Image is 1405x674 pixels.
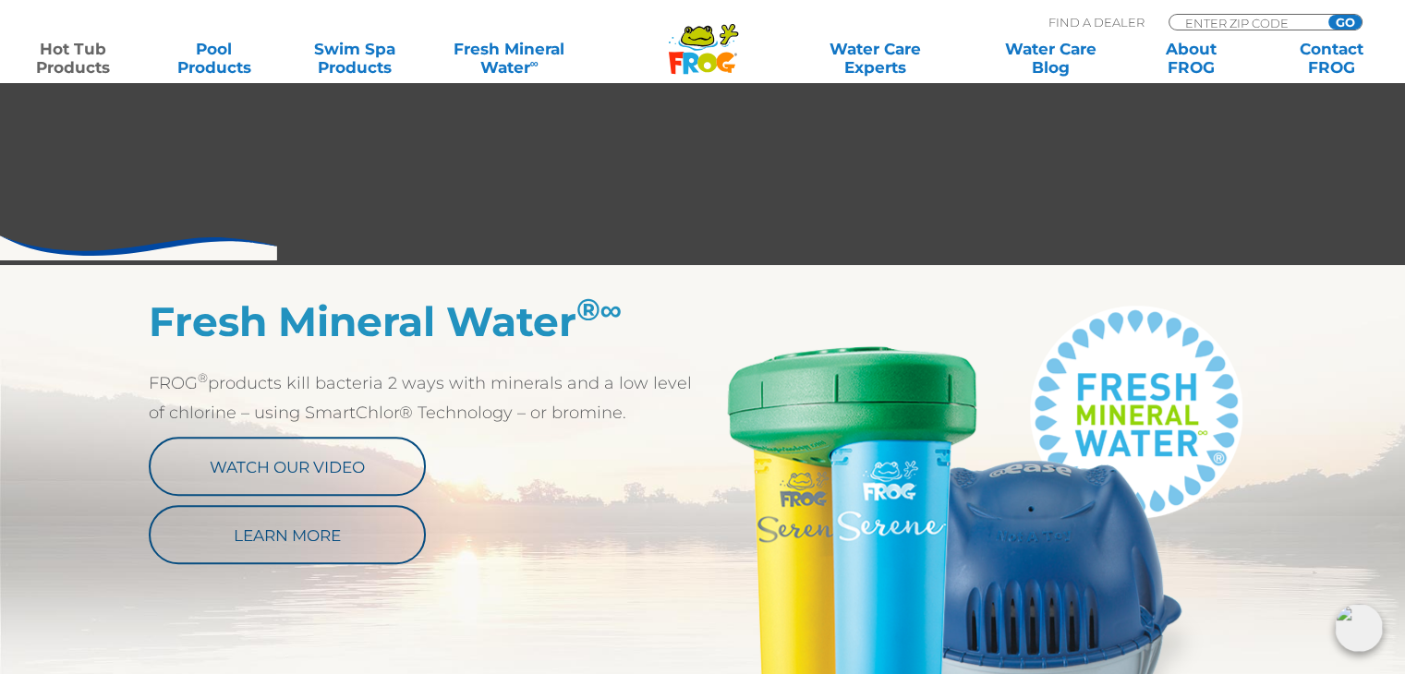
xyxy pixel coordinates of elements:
a: Learn More [149,505,426,564]
a: Hot TubProducts [18,40,127,77]
sup: ∞ [529,56,538,70]
a: Swim SpaProducts [300,40,409,77]
a: Water CareBlog [996,40,1105,77]
h2: Fresh Mineral Water [149,297,703,345]
img: openIcon [1335,604,1383,652]
a: ContactFROG [1278,40,1387,77]
p: FROG products kill bacteria 2 ways with minerals and a low level of chlorine – using SmartChlor® ... [149,368,703,427]
a: Watch Our Video [149,437,426,496]
input: Zip Code Form [1183,15,1308,30]
sup: ® [576,291,623,328]
sup: ® [198,370,208,385]
a: Water CareExperts [786,40,964,77]
em: ∞ [600,291,623,328]
a: Fresh MineralWater∞ [441,40,577,77]
a: AboutFROG [1136,40,1245,77]
input: GO [1328,15,1362,30]
p: Find A Dealer [1048,14,1145,30]
a: PoolProducts [159,40,268,77]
